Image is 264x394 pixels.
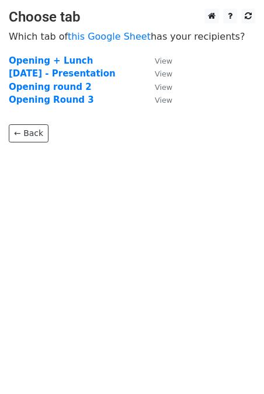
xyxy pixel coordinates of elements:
[9,30,255,43] p: Which tab of has your recipients?
[68,31,151,42] a: this Google Sheet
[155,96,172,104] small: View
[9,9,255,26] h3: Choose tab
[143,68,172,79] a: View
[9,82,92,92] a: Opening round 2
[143,95,172,105] a: View
[155,69,172,78] small: View
[143,55,172,66] a: View
[9,68,116,79] a: [DATE] - Presentation
[9,55,93,66] a: Opening + Lunch
[9,95,94,105] a: Opening Round 3
[155,57,172,65] small: View
[143,82,172,92] a: View
[155,83,172,92] small: View
[9,124,48,142] a: ← Back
